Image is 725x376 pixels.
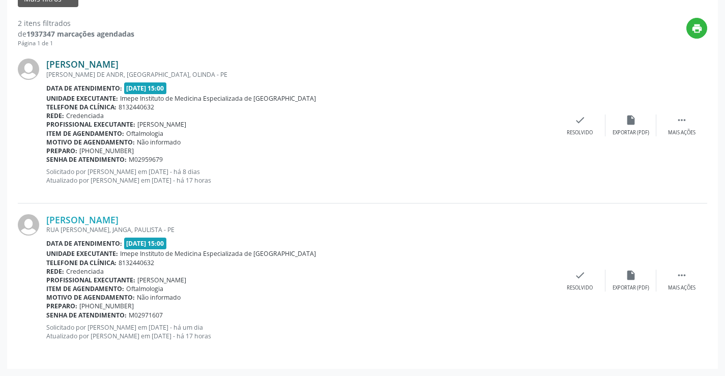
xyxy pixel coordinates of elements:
[46,258,117,267] b: Telefone da clínica:
[625,270,636,281] i: insert_drive_file
[668,284,695,292] div: Mais ações
[18,18,134,28] div: 2 itens filtrados
[46,276,135,284] b: Profissional executante:
[18,39,134,48] div: Página 1 de 1
[79,147,134,155] span: [PHONE_NUMBER]
[46,111,64,120] b: Rede:
[137,293,181,302] span: Não informado
[18,214,39,236] img: img
[119,258,154,267] span: 8132440632
[46,94,118,103] b: Unidade executante:
[137,276,186,284] span: [PERSON_NAME]
[625,114,636,126] i: insert_drive_file
[46,155,127,164] b: Senha de atendimento:
[46,311,127,320] b: Senha de atendimento:
[46,167,555,185] p: Solicitado por [PERSON_NAME] em [DATE] - há 8 dias Atualizado por [PERSON_NAME] em [DATE] - há 17...
[18,28,134,39] div: de
[137,120,186,129] span: [PERSON_NAME]
[46,284,124,293] b: Item de agendamento:
[46,249,118,258] b: Unidade executante:
[676,270,687,281] i: 
[46,214,119,225] a: [PERSON_NAME]
[124,82,167,94] span: [DATE] 15:00
[66,267,104,276] span: Credenciada
[126,129,163,138] span: Oftalmologia
[46,267,64,276] b: Rede:
[567,284,593,292] div: Resolvido
[613,129,649,136] div: Exportar (PDF)
[46,293,135,302] b: Motivo de agendamento:
[686,18,707,39] button: print
[46,147,77,155] b: Preparo:
[46,225,555,234] div: RUA [PERSON_NAME], JANGA, PAULISTA - PE
[126,284,163,293] span: Oftalmologia
[668,129,695,136] div: Mais ações
[46,138,135,147] b: Motivo de agendamento:
[676,114,687,126] i: 
[66,111,104,120] span: Credenciada
[574,114,586,126] i: check
[137,138,181,147] span: Não informado
[46,323,555,340] p: Solicitado por [PERSON_NAME] em [DATE] - há um dia Atualizado por [PERSON_NAME] em [DATE] - há 17...
[119,103,154,111] span: 8132440632
[129,311,163,320] span: M02971607
[46,103,117,111] b: Telefone da clínica:
[26,29,134,39] strong: 1937347 marcações agendadas
[46,129,124,138] b: Item de agendamento:
[18,59,39,80] img: img
[120,94,316,103] span: Imepe Instituto de Medicina Especializada de [GEOGRAPHIC_DATA]
[129,155,163,164] span: M02959679
[567,129,593,136] div: Resolvido
[613,284,649,292] div: Exportar (PDF)
[46,59,119,70] a: [PERSON_NAME]
[46,239,122,248] b: Data de atendimento:
[46,120,135,129] b: Profissional executante:
[124,238,167,249] span: [DATE] 15:00
[79,302,134,310] span: [PHONE_NUMBER]
[574,270,586,281] i: check
[46,84,122,93] b: Data de atendimento:
[691,23,703,34] i: print
[120,249,316,258] span: Imepe Instituto de Medicina Especializada de [GEOGRAPHIC_DATA]
[46,70,555,79] div: [PERSON_NAME] DE ANDR, [GEOGRAPHIC_DATA], OLINDA - PE
[46,302,77,310] b: Preparo:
